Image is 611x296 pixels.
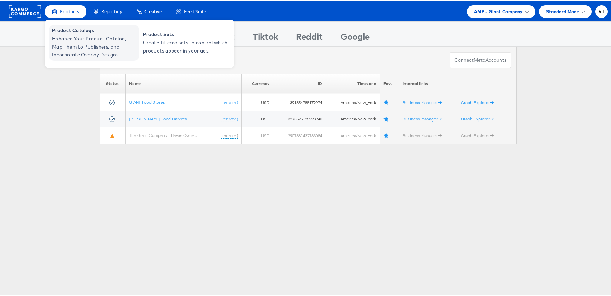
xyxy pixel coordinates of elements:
a: [PERSON_NAME] Food Markets [129,115,187,120]
span: Reporting [101,7,122,14]
td: America/New_York [326,126,380,143]
div: Google [341,29,370,45]
span: Creative [144,7,162,14]
a: Graph Explorer [461,115,494,120]
td: USD [242,93,273,109]
th: Name [125,72,241,93]
div: Reddit [296,29,323,45]
a: Business Manager [403,98,442,104]
td: 2907381432783084 [273,126,326,143]
a: Product Sets Create filtered sets to control which products appear in your ads. [139,24,230,59]
td: USD [242,109,273,126]
td: USD [242,126,273,143]
span: Products [60,7,79,14]
span: Enhance Your Product Catalog, Map Them to Publishers, and Incorporate Overlay Designs. [52,33,138,58]
td: 391354788172974 [273,93,326,109]
span: meta [474,55,485,62]
th: Status [100,72,126,93]
button: ConnectmetaAccounts [450,51,511,67]
th: Timezone [326,72,380,93]
a: (rename) [221,115,238,121]
a: Product Catalogs Enhance Your Product Catalog, Map Them to Publishers, and Incorporate Overlay De... [49,24,139,59]
a: (rename) [221,131,238,137]
td: 3273525125998940 [273,109,326,126]
span: Create filtered sets to control which products appear in your ads. [143,37,229,54]
a: GIANT Food Stores [129,98,165,103]
span: Product Sets [143,29,229,37]
a: Business Manager [403,132,442,137]
span: Feed Suite [184,7,206,14]
span: Standard Mode [546,6,579,14]
span: RT [599,8,605,13]
a: Graph Explorer [461,132,494,137]
td: America/New_York [326,109,380,126]
a: The Giant Company - Havas Owned [129,131,197,137]
a: Graph Explorer [461,98,494,104]
span: AMP - Giant Company [474,6,523,14]
span: Product Catalogs [52,25,138,33]
th: Currency [242,72,273,93]
div: Tiktok [253,29,278,45]
th: ID [273,72,326,93]
td: America/New_York [326,93,380,109]
a: Business Manager [403,115,442,120]
a: (rename) [221,98,238,104]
